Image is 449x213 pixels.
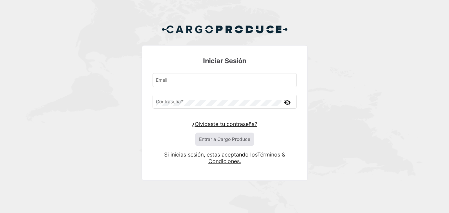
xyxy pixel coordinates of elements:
[208,151,285,164] a: Términos & Condiciones.
[153,56,297,65] h3: Iniciar Sesión
[162,21,288,37] img: Cargo Produce Logo
[283,98,291,107] mat-icon: visibility_off
[192,121,257,127] a: ¿Olvidaste tu contraseña?
[164,151,257,158] span: Si inicias sesión, estas aceptando los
